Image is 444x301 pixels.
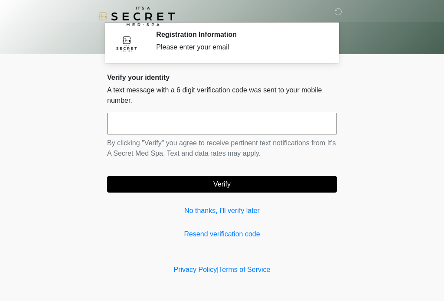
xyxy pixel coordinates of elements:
[156,30,324,39] h2: Registration Information
[156,42,324,52] div: Please enter your email
[219,266,270,273] a: Terms of Service
[217,266,219,273] a: |
[107,229,337,239] a: Resend verification code
[107,85,337,106] p: A text message with a 6 digit verification code was sent to your mobile number.
[107,138,337,159] p: By clicking "Verify" you agree to receive pertinent text notifications from It's A Secret Med Spa...
[107,206,337,216] a: No thanks, I'll verify later
[98,7,175,26] img: It's A Secret Med Spa Logo
[107,176,337,193] button: Verify
[174,266,217,273] a: Privacy Policy
[107,73,337,82] h2: Verify your identity
[114,30,140,56] img: Agent Avatar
